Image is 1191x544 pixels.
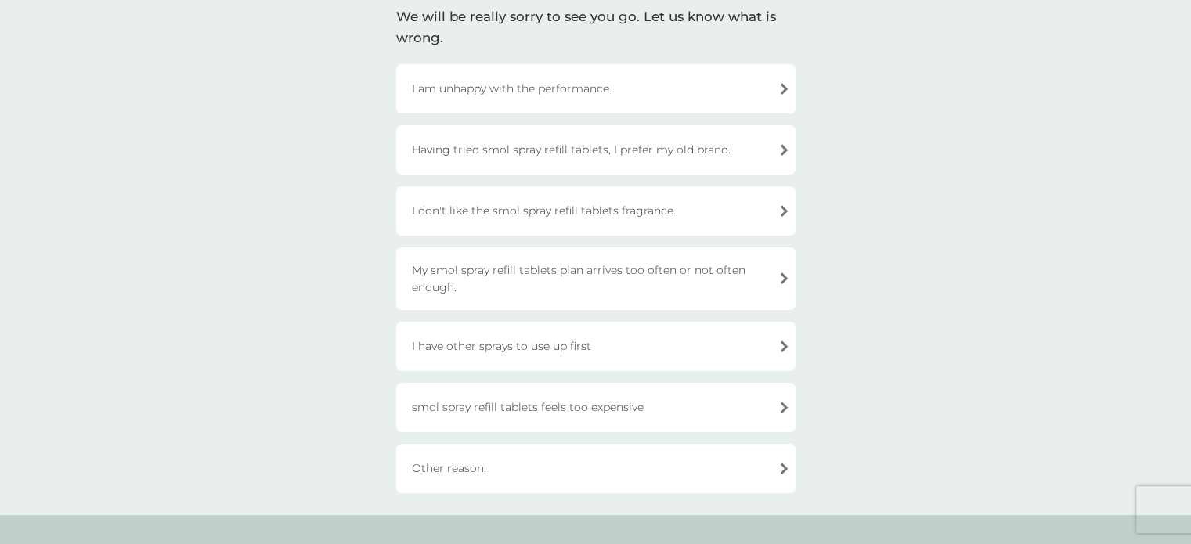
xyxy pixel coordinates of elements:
div: I have other sprays to use up first [396,322,796,371]
div: Other reason. [396,444,796,493]
div: My smol spray refill tablets plan arrives too often or not often enough. [396,247,796,310]
div: Having tried smol spray refill tablets, I prefer my old brand. [396,125,796,175]
div: We will be really sorry to see you go. Let us know what is wrong. [396,6,796,49]
div: I don't like the smol spray refill tablets fragrance. [396,186,796,236]
div: I am unhappy with the performance. [396,64,796,113]
div: smol spray refill tablets feels too expensive [396,383,796,432]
